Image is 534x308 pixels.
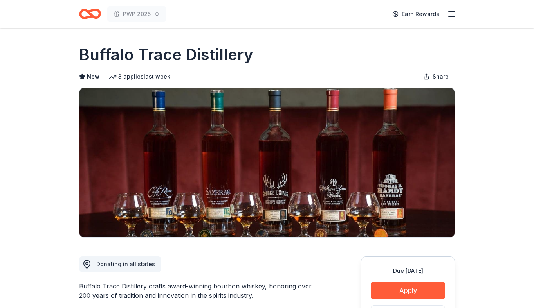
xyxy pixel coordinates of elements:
[123,9,151,19] span: PWP 2025
[107,6,166,22] button: PWP 2025
[79,5,101,23] a: Home
[79,281,323,300] div: Buffalo Trace Distillery crafts award-winning bourbon whiskey, honoring over 200 years of traditi...
[388,7,444,21] a: Earn Rewards
[109,72,170,81] div: 3 applies last week
[433,72,449,81] span: Share
[371,282,445,299] button: Apply
[79,44,253,66] h1: Buffalo Trace Distillery
[87,72,99,81] span: New
[371,266,445,276] div: Due [DATE]
[96,261,155,267] span: Donating in all states
[417,69,455,84] button: Share
[79,88,455,237] img: Image for Buffalo Trace Distillery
